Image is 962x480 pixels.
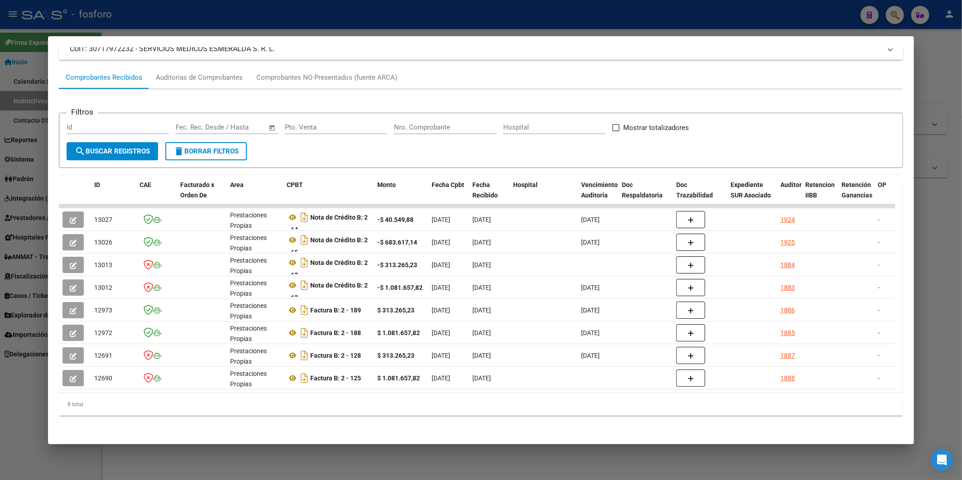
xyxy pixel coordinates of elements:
input: Fecha fin [221,123,265,131]
span: Vencimiento Auditoría [581,181,618,199]
span: Hospital [513,181,538,188]
button: Borrar Filtros [165,142,247,160]
strong: Nota de Crédito B: 2 - 63 [287,259,368,278]
datatable-header-cell: Facturado x Orden De [177,175,226,215]
div: Open Intercom Messenger [931,449,953,471]
strong: $ 1.081.657,82 [377,374,420,382]
span: Prestaciones Propias [230,234,267,252]
i: Descargar documento [298,348,310,363]
h3: Filtros [67,106,98,118]
i: Descargar documento [298,233,310,247]
span: Prestaciones Propias [230,257,267,274]
span: [DATE] [581,216,600,223]
strong: -$ 1.081.657,82 [377,284,423,291]
span: [DATE] [432,216,450,223]
span: - [878,329,880,336]
div: 1883 [780,283,795,293]
span: Retención Ganancias [842,181,872,199]
datatable-header-cell: Retención Ganancias [838,175,874,215]
datatable-header-cell: Hospital [510,175,577,215]
span: [DATE] [472,216,491,223]
strong: -$ 313.265,23 [377,261,417,269]
datatable-header-cell: CAE [136,175,177,215]
span: [DATE] [581,307,600,314]
span: [DATE] [581,352,600,359]
span: Buscar Registros [75,147,150,155]
i: Descargar documento [298,303,310,317]
span: [DATE] [581,284,600,291]
span: - [878,216,880,223]
span: Doc Respaldatoria [622,181,663,199]
div: Comprobantes NO Presentados (fuente ARCA) [256,72,397,83]
span: Borrar Filtros [173,147,239,155]
span: 12690 [94,374,112,382]
span: Fecha Cpbt [432,181,464,188]
strong: Factura B: 2 - 188 [310,329,361,336]
strong: $ 313.265,23 [377,352,414,359]
span: ID [94,181,100,188]
div: 1924 [780,215,795,225]
span: - [878,374,880,382]
span: 13012 [94,284,112,291]
span: CAE [139,181,151,188]
span: Monto [377,181,396,188]
span: - [878,239,880,246]
div: 1887 [780,350,795,361]
span: [DATE] [472,284,491,291]
strong: Nota de Crédito B: 2 - 64 [287,214,368,233]
div: Auditorías de Comprobantes [156,72,243,83]
strong: -$ 683.617,14 [377,239,417,246]
span: Prestaciones Propias [230,279,267,297]
mat-expansion-panel-header: CUIT: 30717972232 - SERVICIOS MEDICOS ESMERALDA S. R. L. [59,38,903,60]
span: Retencion IIBB [805,181,835,199]
datatable-header-cell: ID [91,175,136,215]
i: Descargar documento [298,210,310,225]
datatable-header-cell: Expediente SUR Asociado [727,175,777,215]
span: Fecha Recibido [472,181,498,199]
strong: $ 1.081.657,82 [377,329,420,336]
span: 13013 [94,261,112,269]
strong: Factura B: 2 - 125 [310,374,361,382]
span: [DATE] [432,284,450,291]
span: - [878,261,880,269]
button: Open calendar [267,123,278,133]
i: Descargar documento [298,255,310,270]
div: 8 total [59,393,903,416]
span: Prestaciones Propias [230,347,267,365]
span: [DATE] [432,239,450,246]
datatable-header-cell: OP [874,175,910,215]
span: 13026 [94,239,112,246]
span: Facturado x Orden De [180,181,214,199]
datatable-header-cell: Doc Trazabilidad [673,175,727,215]
span: Prestaciones Propias [230,211,267,229]
datatable-header-cell: Monto [374,175,428,215]
span: [DATE] [432,307,450,314]
datatable-header-cell: Auditoria [777,175,802,215]
span: [DATE] [472,374,491,382]
span: Prestaciones Propias [230,370,267,388]
datatable-header-cell: Doc Respaldatoria [618,175,673,215]
datatable-header-cell: Fecha Recibido [469,175,510,215]
span: 12691 [94,352,112,359]
span: 13027 [94,216,112,223]
span: [DATE] [432,352,450,359]
span: [DATE] [581,239,600,246]
div: 1886 [780,305,795,316]
span: [DATE] [472,261,491,269]
span: Prestaciones Propias [230,325,267,342]
div: 1925 [780,237,795,248]
strong: -$ 40.549,88 [377,216,414,223]
datatable-header-cell: Fecha Cpbt [428,175,469,215]
strong: Nota de Crédito B: 2 - 65 [287,236,368,256]
span: Mostrar totalizadores [623,122,689,133]
span: [DATE] [472,307,491,314]
span: CPBT [287,181,303,188]
span: [DATE] [472,239,491,246]
span: OP [878,181,886,188]
strong: Factura B: 2 - 128 [310,352,361,359]
i: Descargar documento [298,326,310,340]
strong: Nota de Crédito B: 2 - 62 [287,282,368,301]
span: - [878,307,880,314]
strong: $ 313.265,23 [377,307,414,314]
i: Descargar documento [298,371,310,385]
